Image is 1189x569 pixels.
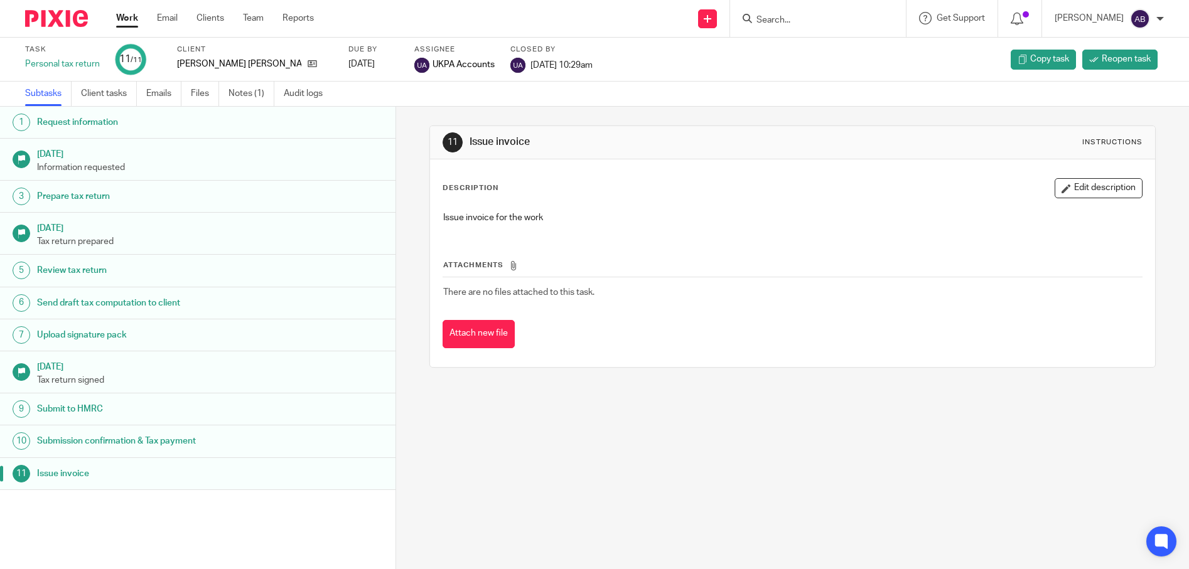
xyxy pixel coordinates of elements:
[348,45,399,55] label: Due by
[37,187,268,206] h1: Prepare tax return
[131,56,142,63] small: /11
[13,326,30,344] div: 7
[510,45,593,55] label: Closed by
[37,400,268,418] h1: Submit to HMRC
[937,14,985,23] span: Get Support
[13,465,30,482] div: 11
[1082,50,1158,70] a: Reopen task
[229,82,274,106] a: Notes (1)
[443,320,515,348] button: Attach new file
[37,464,268,483] h1: Issue invoice
[1102,53,1151,65] span: Reopen task
[177,58,301,70] p: [PERSON_NAME] [PERSON_NAME]
[25,10,88,27] img: Pixie
[37,161,384,174] p: Information requested
[191,82,219,106] a: Files
[37,235,384,248] p: Tax return prepared
[443,288,594,297] span: There are no files attached to this task.
[37,358,384,373] h1: [DATE]
[348,58,399,70] div: [DATE]
[1130,9,1150,29] img: svg%3E
[37,374,384,386] p: Tax return signed
[13,114,30,131] div: 1
[37,219,384,235] h1: [DATE]
[13,262,30,279] div: 5
[37,145,384,161] h1: [DATE]
[1055,178,1143,198] button: Edit description
[13,188,30,205] div: 3
[443,183,498,193] p: Description
[243,12,264,24] a: Team
[443,132,463,152] div: 11
[119,52,142,66] div: 11
[25,45,100,55] label: Task
[1082,137,1143,147] div: Instructions
[196,12,224,24] a: Clients
[284,82,332,106] a: Audit logs
[470,136,820,149] h1: Issue invoice
[13,294,30,312] div: 6
[177,45,333,55] label: Client
[25,58,100,70] div: Personal tax return
[1030,53,1069,65] span: Copy task
[13,400,30,418] div: 9
[443,211,1142,224] p: Issue invoice for the work
[13,432,30,450] div: 10
[1055,12,1124,24] p: [PERSON_NAME]
[1011,50,1076,70] a: Copy task
[116,12,138,24] a: Work
[25,82,72,106] a: Subtasks
[443,262,503,269] span: Attachments
[37,432,268,450] h1: Submission confirmation & Tax payment
[433,58,495,71] span: UKPA Accounts
[37,294,268,312] h1: Send draft tax computation to client
[510,58,525,73] img: svg%3E
[755,15,868,26] input: Search
[414,45,495,55] label: Assignee
[37,261,268,280] h1: Review tax return
[81,82,137,106] a: Client tasks
[530,60,593,69] span: [DATE] 10:29am
[157,12,178,24] a: Email
[146,82,181,106] a: Emails
[37,113,268,132] h1: Request information
[414,58,429,73] img: svg%3E
[37,326,268,344] h1: Upload signature pack
[282,12,314,24] a: Reports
